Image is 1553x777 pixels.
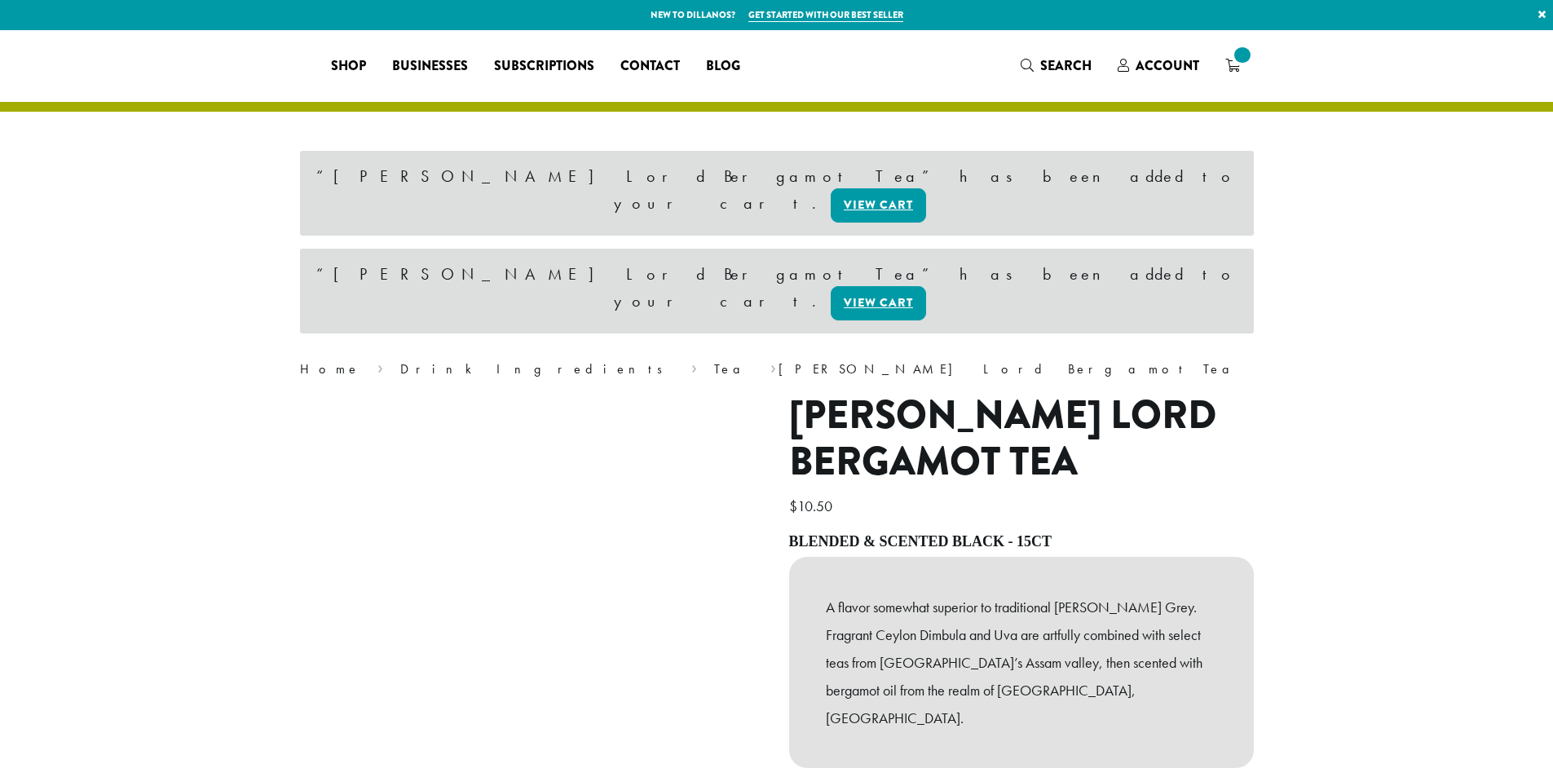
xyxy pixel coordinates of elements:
[831,286,926,320] a: View cart
[789,533,1254,551] h4: Blended & Scented Black - 15ct
[300,151,1254,236] div: “[PERSON_NAME] Lord Bergamot Tea” has been added to your cart.
[300,360,360,377] a: Home
[691,354,697,379] span: ›
[831,188,926,223] a: View cart
[392,56,468,77] span: Businesses
[318,53,379,79] a: Shop
[331,56,366,77] span: Shop
[770,354,776,379] span: ›
[826,594,1217,731] p: A flavor somewhat superior to traditional [PERSON_NAME] Grey. Fragrant Ceylon Dimbula and Uva are...
[748,8,903,22] a: Get started with our best seller
[706,56,740,77] span: Blog
[300,249,1254,333] div: “[PERSON_NAME] Lord Bergamot Tea” has been added to your cart.
[400,360,673,377] a: Drink Ingredients
[1040,56,1092,75] span: Search
[300,360,1254,379] nav: Breadcrumb
[789,392,1254,486] h1: [PERSON_NAME] Lord Bergamot Tea
[789,497,836,515] bdi: 10.50
[377,354,383,379] span: ›
[620,56,680,77] span: Contact
[789,497,797,515] span: $
[1136,56,1199,75] span: Account
[1008,52,1105,79] a: Search
[714,360,753,377] a: Tea
[494,56,594,77] span: Subscriptions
